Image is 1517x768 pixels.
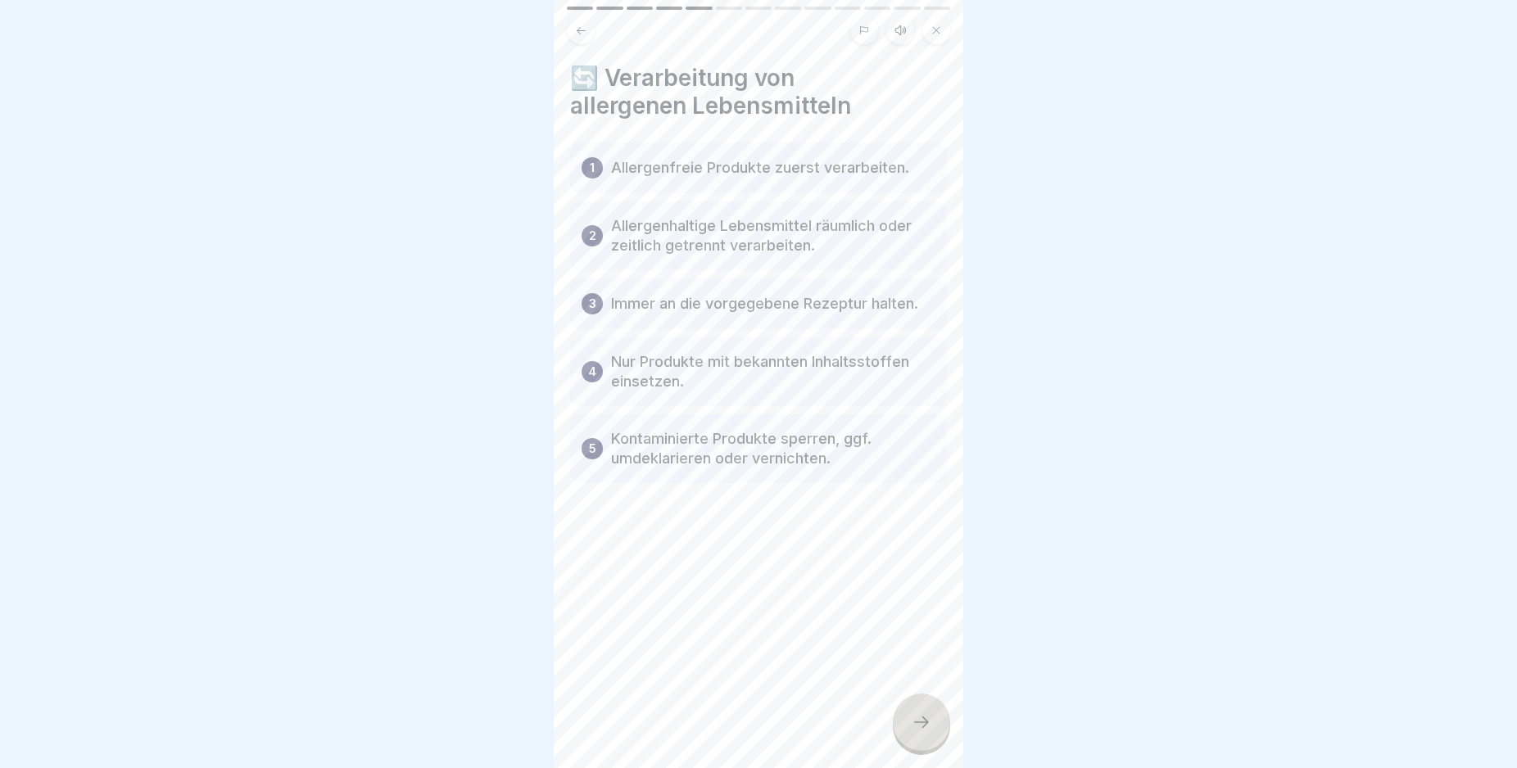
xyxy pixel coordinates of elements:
p: Allergenfreie Produkte zuerst verarbeiten. [611,158,909,178]
h4: 🔄 Verarbeitung von allergenen Lebensmitteln [570,64,947,120]
p: Allergenhaltige Lebensmittel räumlich oder zeitlich getrennt verarbeiten. [611,216,935,255]
p: 1 [590,158,595,178]
p: 3 [589,294,596,314]
p: Kontaminierte Produkte sperren, ggf. umdeklarieren oder vernichten. [611,429,935,468]
p: 2 [589,226,596,246]
p: 5 [589,439,596,459]
p: Nur Produkte mit bekannten Inhaltsstoffen einsetzen. [611,352,935,391]
p: Immer an die vorgegebene Rezeptur halten. [611,294,918,314]
p: 4 [588,362,596,382]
